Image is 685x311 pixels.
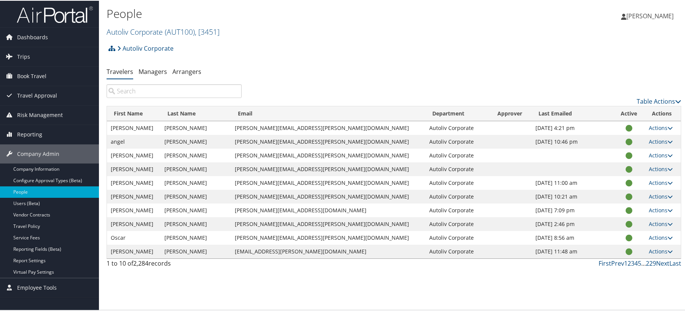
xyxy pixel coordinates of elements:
[649,192,673,199] a: Actions
[637,96,681,105] a: Table Actions
[626,11,674,19] span: [PERSON_NAME]
[425,244,491,258] td: Autoliv Corporate
[532,230,613,244] td: [DATE] 8:56 am
[646,258,656,267] a: 229
[425,230,491,244] td: Autoliv Corporate
[161,148,231,162] td: [PERSON_NAME]
[161,230,231,244] td: [PERSON_NAME]
[613,106,645,120] th: Active: activate to sort column ascending
[532,189,613,203] td: [DATE] 10:21 am
[649,233,673,240] a: Actions
[231,230,425,244] td: [PERSON_NAME][EMAIL_ADDRESS][PERSON_NAME][DOMAIN_NAME]
[161,162,231,175] td: [PERSON_NAME]
[532,203,613,216] td: [DATE] 7:09 pm
[491,106,532,120] th: Approver
[107,244,161,258] td: [PERSON_NAME]
[532,244,613,258] td: [DATE] 11:48 am
[425,134,491,148] td: Autoliv Corporate
[425,203,491,216] td: Autoliv Corporate
[425,106,491,120] th: Department: activate to sort column ascending
[107,230,161,244] td: Oscar
[165,26,195,36] span: ( AUT100 )
[532,134,613,148] td: [DATE] 10:46 pm
[649,247,673,254] a: Actions
[669,258,681,267] a: Last
[231,189,425,203] td: [PERSON_NAME][EMAIL_ADDRESS][PERSON_NAME][DOMAIN_NAME]
[231,216,425,230] td: [PERSON_NAME][EMAIL_ADDRESS][PERSON_NAME][DOMAIN_NAME]
[17,66,46,85] span: Book Travel
[231,106,425,120] th: Email: activate to sort column ascending
[656,258,669,267] a: Next
[231,244,425,258] td: [EMAIL_ADDRESS][PERSON_NAME][DOMAIN_NAME]
[107,67,133,75] a: Travelers
[425,120,491,134] td: Autoliv Corporate
[231,162,425,175] td: [PERSON_NAME][EMAIL_ADDRESS][PERSON_NAME][DOMAIN_NAME]
[649,123,673,131] a: Actions
[161,134,231,148] td: [PERSON_NAME]
[425,175,491,189] td: Autoliv Corporate
[649,137,673,144] a: Actions
[532,106,613,120] th: Last Emailed: activate to sort column ascending
[107,5,490,21] h1: People
[161,216,231,230] td: [PERSON_NAME]
[107,26,220,36] a: Autoliv Corporate
[17,124,42,143] span: Reporting
[649,206,673,213] a: Actions
[107,134,161,148] td: angel
[425,189,491,203] td: Autoliv Corporate
[649,165,673,172] a: Actions
[161,244,231,258] td: [PERSON_NAME]
[599,258,611,267] a: First
[17,5,93,23] img: airportal-logo.png
[107,175,161,189] td: [PERSON_NAME]
[231,134,425,148] td: [PERSON_NAME][EMAIL_ADDRESS][PERSON_NAME][DOMAIN_NAME]
[631,258,634,267] a: 3
[17,105,63,124] span: Risk Management
[107,106,161,120] th: First Name: activate to sort column ascending
[532,120,613,134] td: [DATE] 4:21 pm
[139,67,167,75] a: Managers
[17,277,57,297] span: Employee Tools
[107,203,161,216] td: [PERSON_NAME]
[195,26,220,36] span: , [ 3451 ]
[645,106,681,120] th: Actions
[161,106,231,120] th: Last Name: activate to sort column descending
[231,120,425,134] td: [PERSON_NAME][EMAIL_ADDRESS][PERSON_NAME][DOMAIN_NAME]
[117,40,174,55] a: Autoliv Corporate
[107,258,242,271] div: 1 to 10 of records
[161,175,231,189] td: [PERSON_NAME]
[649,220,673,227] a: Actions
[649,178,673,186] a: Actions
[649,151,673,158] a: Actions
[425,148,491,162] td: Autoliv Corporate
[621,4,681,27] a: [PERSON_NAME]
[161,189,231,203] td: [PERSON_NAME]
[231,175,425,189] td: [PERSON_NAME][EMAIL_ADDRESS][PERSON_NAME][DOMAIN_NAME]
[17,144,59,163] span: Company Admin
[17,46,30,66] span: Trips
[107,83,242,97] input: Search
[628,258,631,267] a: 2
[17,27,48,46] span: Dashboards
[231,148,425,162] td: [PERSON_NAME][EMAIL_ADDRESS][PERSON_NAME][DOMAIN_NAME]
[133,258,148,267] span: 2,284
[17,85,57,104] span: Travel Approval
[425,216,491,230] td: Autoliv Corporate
[634,258,638,267] a: 4
[532,175,613,189] td: [DATE] 11:00 am
[172,67,201,75] a: Arrangers
[107,162,161,175] td: [PERSON_NAME]
[532,216,613,230] td: [DATE] 2:46 pm
[231,203,425,216] td: [PERSON_NAME][EMAIL_ADDRESS][DOMAIN_NAME]
[425,162,491,175] td: Autoliv Corporate
[107,148,161,162] td: [PERSON_NAME]
[107,120,161,134] td: [PERSON_NAME]
[107,189,161,203] td: [PERSON_NAME]
[641,258,646,267] span: …
[161,203,231,216] td: [PERSON_NAME]
[107,216,161,230] td: [PERSON_NAME]
[611,258,624,267] a: Prev
[161,120,231,134] td: [PERSON_NAME]
[638,258,641,267] a: 5
[624,258,628,267] a: 1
